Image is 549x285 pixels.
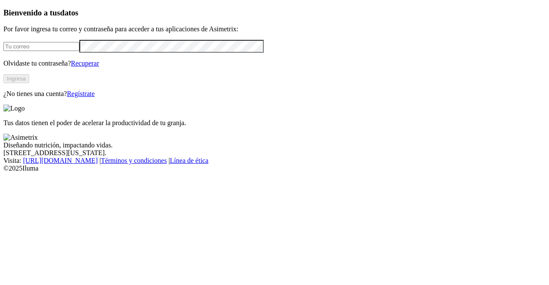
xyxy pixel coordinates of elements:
[3,119,546,127] p: Tus datos tienen el poder de acelerar la productividad de tu granja.
[3,134,38,141] img: Asimetrix
[3,157,546,165] div: Visita : | |
[3,25,546,33] p: Por favor ingresa tu correo y contraseña para acceder a tus aplicaciones de Asimetrix:
[67,90,95,97] a: Regístrate
[3,42,79,51] input: Tu correo
[3,149,546,157] div: [STREET_ADDRESS][US_STATE].
[170,157,208,164] a: Línea de ética
[3,165,546,172] div: © 2025 Iluma
[3,105,25,112] img: Logo
[3,141,546,149] div: Diseñando nutrición, impactando vidas.
[3,90,546,98] p: ¿No tienes una cuenta?
[3,60,546,67] p: Olvidaste tu contraseña?
[3,74,29,83] button: Ingresa
[101,157,167,164] a: Términos y condiciones
[23,157,98,164] a: [URL][DOMAIN_NAME]
[60,8,78,17] span: datos
[3,8,546,18] h3: Bienvenido a tus
[71,60,99,67] a: Recuperar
